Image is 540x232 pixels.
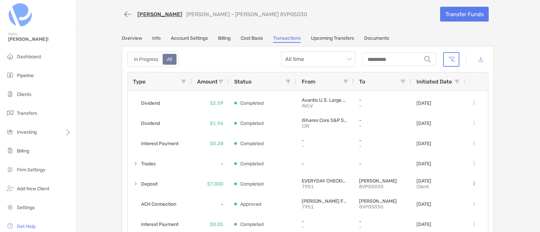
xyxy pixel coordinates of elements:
p: - [359,143,406,149]
p: Roth IRA [359,198,406,204]
p: Completed [240,220,264,229]
p: [PERSON_NAME] - [PERSON_NAME] 8VP05030 [186,11,307,18]
span: Dividend [141,118,160,129]
span: From [302,78,315,85]
span: Clients [17,92,31,97]
div: - [192,154,229,174]
span: Settings [17,205,35,210]
img: get-help icon [6,222,14,230]
p: [DATE] [416,222,431,227]
span: Dashboard [17,54,41,60]
p: - [302,219,348,224]
span: Trades [141,158,156,169]
span: [PERSON_NAME]! [8,36,71,42]
p: 8VP05030 [359,204,406,210]
p: EVERYDAY CHECKING ...7951 [302,178,348,184]
p: [DATE] [416,201,431,207]
div: - [192,194,229,214]
a: Documents [364,35,389,43]
p: - [302,138,348,143]
img: firm-settings icon [6,165,14,173]
p: iShares Core S&P Small-Cap ETF [302,118,348,123]
p: $0.05 [210,220,223,229]
a: Info [152,35,161,43]
a: Account Settings [171,35,208,43]
img: settings icon [6,203,14,211]
a: Transfer Funds [440,7,489,22]
span: Initiated Date [416,78,452,85]
p: - [359,118,406,123]
img: transfers icon [6,109,14,117]
p: - [359,219,406,224]
span: Transfers [17,110,37,116]
a: Overview [122,35,142,43]
img: input icon [424,56,431,63]
p: - [359,161,406,167]
p: Completed [240,119,264,128]
span: Status [234,78,252,85]
p: $0.28 [210,139,223,148]
p: [DATE] [416,178,431,184]
span: To [359,78,365,85]
a: Cost Basis [241,35,263,43]
p: Wells Fargo [302,198,348,204]
span: Investing [17,129,37,135]
p: AVLV [302,103,348,109]
span: Billing [17,148,29,154]
span: Dividend [141,98,160,109]
div: In Progress [130,55,162,64]
p: - [302,143,348,149]
button: Clear filters [443,52,459,67]
img: investing icon [6,128,14,136]
img: billing icon [6,146,14,155]
span: ACH Connection [141,199,176,210]
p: $2.59 [210,99,223,107]
a: Billing [218,35,231,43]
p: Completed [240,160,264,168]
p: IJR [302,123,348,129]
span: All time [285,52,351,67]
span: Pipeline [17,73,34,78]
p: - [302,224,348,230]
p: - [302,161,348,167]
p: - [359,103,406,109]
p: $1.96 [210,119,223,128]
span: Get Help [17,224,35,229]
p: Avantis U.S. Large Cap Value ETF [302,97,348,103]
a: [PERSON_NAME] [137,11,182,18]
img: clients icon [6,90,14,98]
span: Deposit [141,178,158,190]
p: [DATE] [416,100,431,106]
img: dashboard icon [6,52,14,60]
span: Add New Client [17,186,49,192]
p: 7951 [302,184,348,190]
p: 8VP05030 [359,184,406,190]
span: Amount [197,78,218,85]
p: [DATE] [416,161,431,167]
p: - [359,224,406,230]
span: Interest Payment [141,138,179,149]
img: pipeline icon [6,71,14,79]
img: Zoe Logo [8,3,32,27]
img: add_new_client icon [6,184,14,192]
span: Type [133,78,145,85]
div: All [163,55,176,64]
p: Roth IRA [359,178,406,184]
p: client [416,184,431,190]
p: - [359,138,406,143]
p: - [359,123,406,129]
p: Approved [240,200,261,208]
p: Completed [240,180,264,188]
a: Transactions [273,35,301,43]
p: $7,000 [207,180,223,188]
span: Firm Settings [17,167,45,173]
div: segmented control [127,52,179,67]
p: 7951 [302,204,348,210]
p: [DATE] [416,141,431,146]
span: Interest Payment [141,219,179,230]
p: Completed [240,99,264,107]
a: Upcoming Transfers [311,35,354,43]
p: Completed [240,139,264,148]
p: - [359,97,406,103]
p: [DATE] [416,121,431,126]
